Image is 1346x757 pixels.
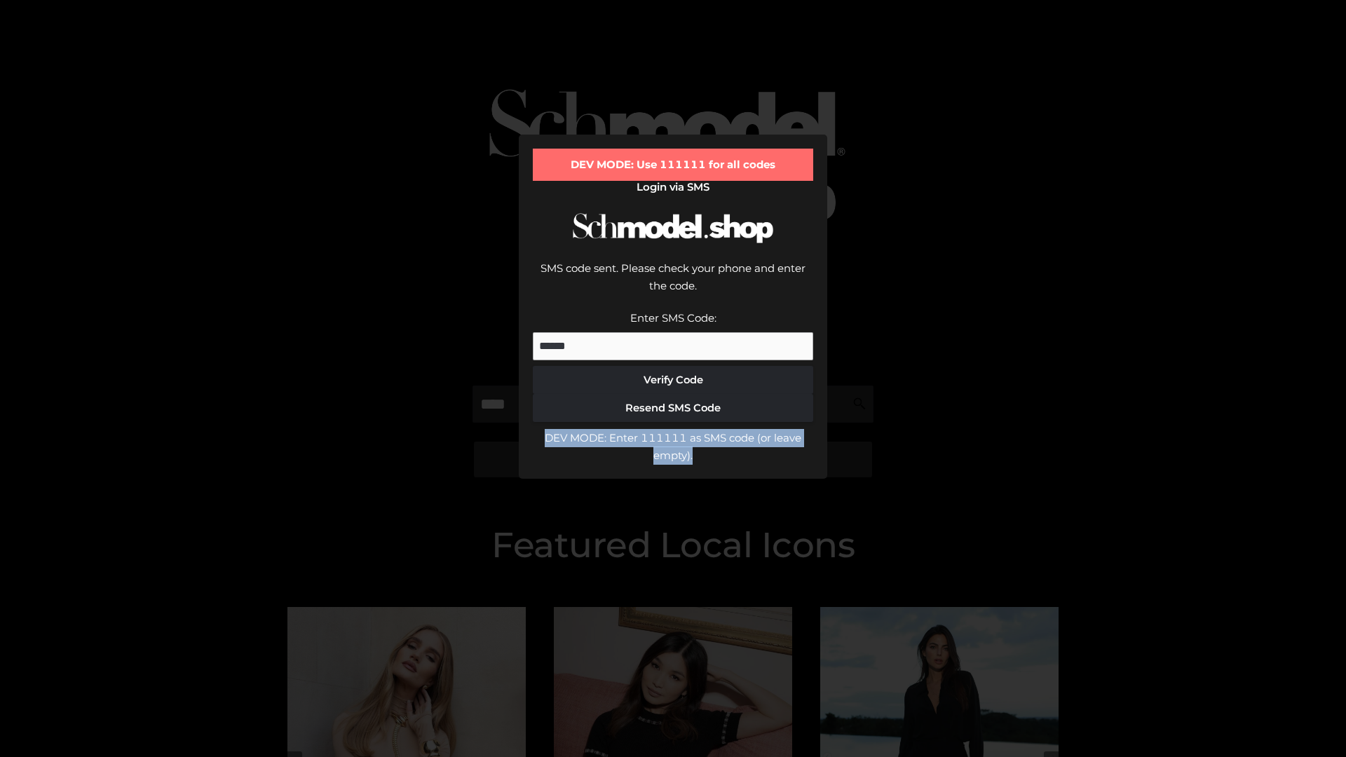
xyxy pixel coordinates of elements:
button: Resend SMS Code [533,394,813,422]
div: DEV MODE: Enter 111111 as SMS code (or leave empty). [533,429,813,465]
label: Enter SMS Code: [630,311,716,325]
h2: Login via SMS [533,181,813,193]
div: DEV MODE: Use 111111 for all codes [533,149,813,181]
button: Verify Code [533,366,813,394]
img: Schmodel Logo [568,200,778,256]
div: SMS code sent. Please check your phone and enter the code. [533,259,813,309]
